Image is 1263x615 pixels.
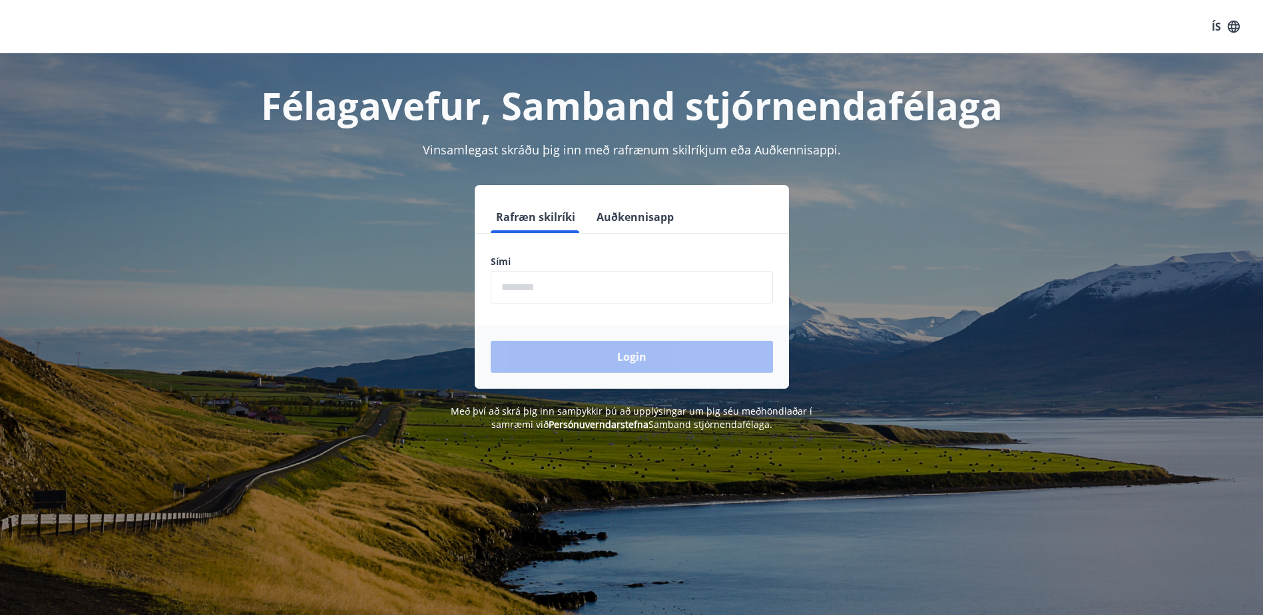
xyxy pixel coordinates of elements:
label: Sími [491,255,773,268]
span: Vinsamlegast skráðu þig inn með rafrænum skilríkjum eða Auðkennisappi. [423,142,841,158]
a: Persónuverndarstefna [549,418,648,431]
button: Rafræn skilríki [491,201,581,233]
button: Auðkennisapp [591,201,679,233]
span: Með því að skrá þig inn samþykkir þú að upplýsingar um þig séu meðhöndlaðar í samræmi við Samband... [451,405,812,431]
button: ÍS [1204,15,1247,39]
h1: Félagavefur, Samband stjórnendafélaga [168,80,1095,130]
